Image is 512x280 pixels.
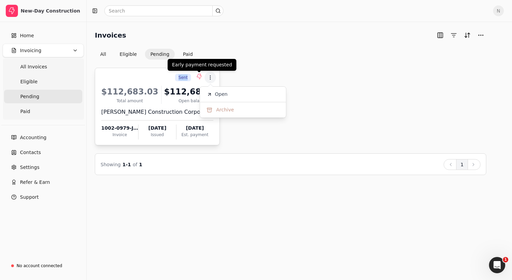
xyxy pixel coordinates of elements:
[20,63,47,70] span: All Invoices
[3,44,84,57] button: Invoicing
[3,260,84,272] a: No account connected
[20,134,46,141] span: Accounting
[503,257,508,262] span: 1
[20,164,39,171] span: Settings
[164,98,221,104] div: Open balance
[3,131,84,144] a: Accounting
[20,32,34,39] span: Home
[104,5,223,16] input: Search
[139,162,143,167] span: 1
[133,162,137,167] span: of
[178,74,188,81] span: Sent
[101,132,138,138] div: Invoice
[493,5,504,16] button: N
[4,60,82,73] a: All Invoices
[145,49,175,60] button: Pending
[3,160,84,174] a: Settings
[215,91,228,98] span: Open
[101,108,213,116] div: [PERSON_NAME] Construction Corporation
[21,7,81,14] div: New-Day Construction
[101,98,158,104] div: Total amount
[95,49,111,60] button: All
[489,257,505,273] iframe: Intercom live chat
[3,175,84,189] button: Refer & Earn
[4,105,82,118] a: Paid
[123,162,131,167] span: 1 - 1
[20,108,30,115] span: Paid
[164,86,221,98] div: $112,683.03
[3,190,84,204] button: Support
[4,90,82,103] a: Pending
[138,132,176,138] div: Issued
[3,146,84,159] a: Contacts
[462,30,473,41] button: Sort
[3,29,84,42] a: Home
[475,30,486,41] button: More
[20,78,38,85] span: Eligible
[20,47,41,54] span: Invoicing
[20,194,39,201] span: Support
[176,132,213,138] div: Est. payment
[95,49,198,60] div: Invoice filter options
[20,93,39,100] span: Pending
[216,106,234,113] span: Archive
[17,263,62,269] div: No account connected
[177,49,198,60] button: Paid
[101,86,158,98] div: $112,683.03
[168,59,236,71] div: Early payment requested
[20,179,50,186] span: Refer & Earn
[95,30,126,41] h2: Invoices
[176,125,213,132] div: [DATE]
[456,159,468,170] button: 1
[138,125,176,132] div: [DATE]
[101,162,121,167] span: Showing
[101,125,138,132] div: 1002-0979-JAB
[4,75,82,88] a: Eligible
[20,149,41,156] span: Contacts
[114,49,142,60] button: Eligible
